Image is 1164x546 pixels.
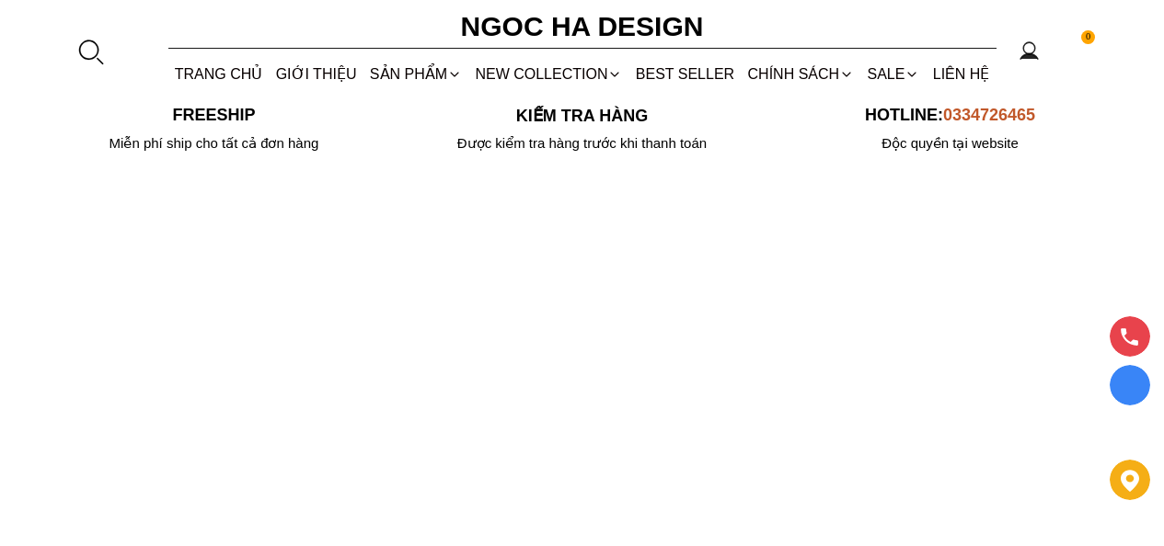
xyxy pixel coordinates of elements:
a: Display image [1110,365,1150,405]
h6: Độc quyền tại website [766,135,1135,152]
a: NEW COLLECTION [468,50,628,98]
a: TRANG CHỦ [168,50,270,98]
div: SẢN PHẨM [363,50,469,98]
a: messenger [1110,414,1150,449]
span: 0 [1081,30,1096,45]
span: 0334726465 [943,106,1035,124]
a: LIÊN HỆ [927,50,997,98]
a: SALE [860,50,926,98]
a: Ngoc Ha Design [444,5,720,49]
font: Kiểm tra hàng [516,107,648,125]
a: BEST SELLER [629,50,742,98]
div: Miễn phí ship cho tất cả đơn hàng [30,135,398,152]
p: Hotline: [766,106,1135,125]
p: Được kiểm tra hàng trước khi thanh toán [398,135,766,152]
div: Chính sách [741,50,860,98]
a: GIỚI THIỆU [269,50,363,98]
p: Freeship [30,106,398,125]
